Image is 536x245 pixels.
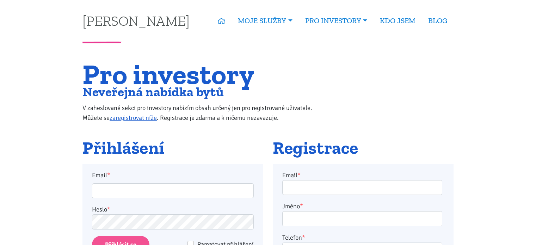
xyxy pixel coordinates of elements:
p: V zaheslované sekci pro investory nabízím obsah určený jen pro registrované uživatele. Můžete se ... [82,103,327,123]
label: Telefon [282,233,305,243]
h2: Neveřejná nabídka bytů [82,86,327,98]
a: PRO INVESTORY [299,13,374,29]
h2: Přihlášení [82,139,263,158]
label: Email [87,170,259,180]
a: [PERSON_NAME] [82,14,190,27]
a: KDO JSEM [374,13,422,29]
h1: Pro investory [82,62,327,86]
a: zaregistrovat níže [110,114,157,122]
label: Heslo [92,204,110,214]
a: BLOG [422,13,454,29]
abbr: required [297,171,301,179]
h2: Registrace [273,139,454,158]
abbr: required [302,234,305,241]
a: MOJE SLUŽBY [232,13,298,29]
label: Email [282,170,301,180]
label: Jméno [282,201,303,211]
abbr: required [300,202,303,210]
